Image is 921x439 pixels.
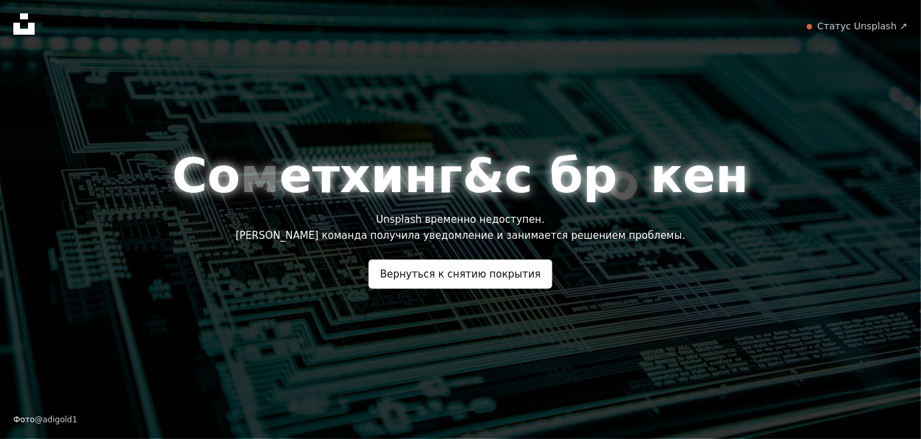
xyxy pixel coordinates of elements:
ya-tr-span: т [312,147,340,203]
ya-tr-span: м [241,147,280,203]
ya-tr-span: е [279,147,312,203]
ya-tr-span: С [172,147,207,203]
ya-tr-span: с [504,147,533,203]
ya-tr-span: о [207,147,240,203]
ya-tr-span: о [595,150,653,215]
h1: Что-то сломалось [172,150,748,201]
ya-tr-span: & [462,147,504,203]
a: Статус Unsplash ↗ [818,20,908,33]
ya-tr-span: Фото [13,415,35,424]
a: @adigold1 [35,415,77,424]
ya-tr-span: ↗ [900,21,908,31]
ya-tr-span: Статус Unsplash [818,21,897,31]
ya-tr-span: е [683,147,716,203]
ya-tr-span: к [650,147,683,203]
ya-tr-span: Unsplash временно недоступен. [376,213,544,226]
ya-tr-span: б [550,147,583,203]
ya-tr-span: р [583,147,618,203]
ya-tr-span: и [371,147,405,203]
ya-tr-span: [PERSON_NAME] команда получила уведомление и занимается решением проблемы. [236,230,686,242]
ya-tr-span: Вернуться к снятию покрытия [380,268,540,280]
a: Вернуться к снятию покрытия [369,260,552,289]
ya-tr-span: х [340,147,371,203]
ya-tr-span: н [405,147,438,203]
ya-tr-span: н [716,147,749,203]
ya-tr-span: г [438,147,463,203]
